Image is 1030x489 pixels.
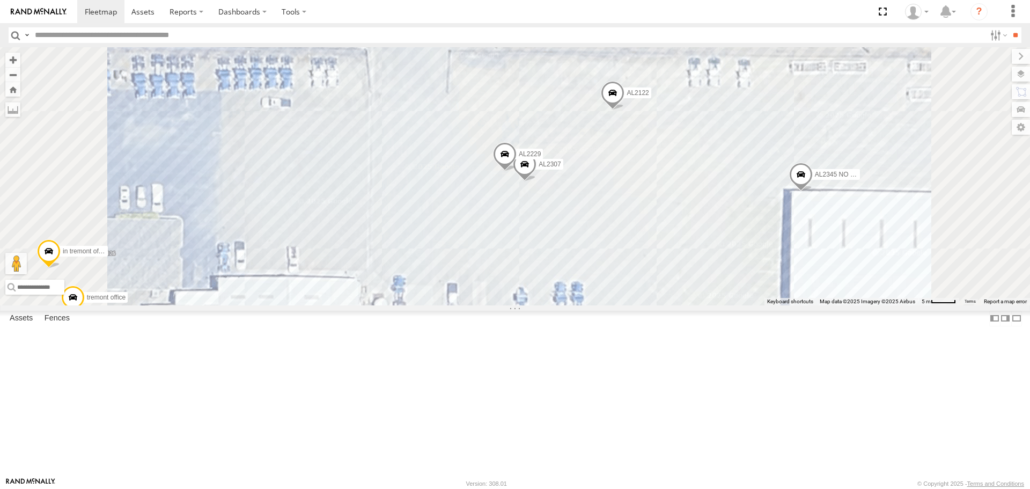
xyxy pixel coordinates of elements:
[11,8,67,16] img: rand-logo.svg
[918,298,959,305] button: Map Scale: 5 m per 43 pixels
[767,298,813,305] button: Keyboard shortcuts
[989,311,1000,326] label: Dock Summary Table to the Left
[4,311,38,326] label: Assets
[965,299,976,303] a: Terms (opens in new tab)
[5,102,20,117] label: Measure
[820,298,915,304] span: Map data ©2025 Imagery ©2025 Airbus
[39,311,75,326] label: Fences
[970,3,988,20] i: ?
[917,480,1024,487] div: © Copyright 2025 -
[466,480,507,487] div: Version: 308.01
[5,82,20,97] button: Zoom Home
[63,247,108,255] span: in tremont office
[922,298,931,304] span: 5 m
[539,160,561,168] span: AL2307
[1012,120,1030,135] label: Map Settings
[6,478,55,489] a: Visit our Website
[815,171,863,178] span: AL2345 NO EXT
[23,27,31,43] label: Search Query
[5,67,20,82] button: Zoom out
[1000,311,1011,326] label: Dock Summary Table to the Right
[967,480,1024,487] a: Terms and Conditions
[1011,311,1022,326] label: Hide Summary Table
[87,294,126,301] span: tremont office
[519,150,541,158] span: AL2229
[984,298,1027,304] a: Report a map error
[986,27,1009,43] label: Search Filter Options
[901,4,932,20] div: David Lowrie
[5,253,27,274] button: Drag Pegman onto the map to open Street View
[627,89,649,97] span: AL2122
[5,53,20,67] button: Zoom in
